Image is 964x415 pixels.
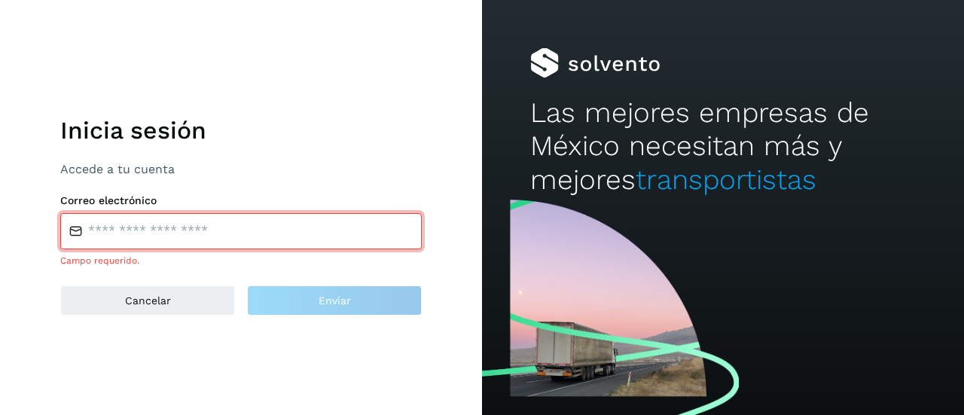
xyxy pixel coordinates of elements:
span: transportistas [636,163,816,196]
label: Correo electrónico [60,194,422,207]
h1: Inicia sesión [60,116,422,145]
button: Enviar [247,285,422,316]
h2: Las mejores empresas de México necesitan más y mejores [530,96,916,197]
span: Enviar [319,295,351,306]
p: Accede a tu cuenta [60,162,422,176]
div: Campo requerido. [60,254,422,267]
button: Cancelar [60,285,235,316]
span: Cancelar [125,295,171,306]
